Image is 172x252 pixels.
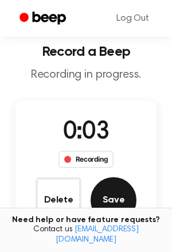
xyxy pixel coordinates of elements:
[63,120,109,144] span: 0:03
[36,177,81,223] button: Delete Audio Record
[91,177,136,223] button: Save Audio Record
[7,225,165,245] span: Contact us
[9,68,163,82] p: Recording in progress.
[58,151,114,168] div: Recording
[9,45,163,59] h1: Record a Beep
[11,7,76,30] a: Beep
[105,5,161,32] a: Log Out
[56,226,139,244] a: [EMAIL_ADDRESS][DOMAIN_NAME]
